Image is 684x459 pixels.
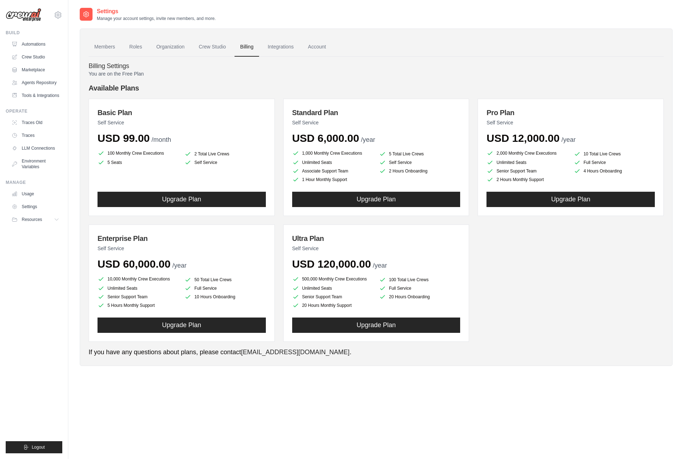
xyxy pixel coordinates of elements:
[9,90,62,101] a: Tools & Integrations
[302,37,332,57] a: Account
[22,217,42,222] span: Resources
[184,150,265,158] li: 2 Total Live Crews
[9,77,62,88] a: Agents Repository
[292,149,373,158] li: 1,000 Monthly Crew Executions
[361,136,375,143] span: /year
[32,444,45,450] span: Logout
[98,159,179,166] li: 5 Seats
[379,167,460,175] li: 2 Hours Onboarding
[6,108,62,114] div: Operate
[98,302,179,309] li: 5 Hours Monthly Support
[292,176,373,183] li: 1 Hour Monthly Support
[98,132,150,144] span: USD 99.00
[89,70,664,77] p: You are on the Free Plan
[373,262,387,269] span: /year
[9,117,62,128] a: Traces Old
[292,192,461,207] button: Upgrade Plan
[9,155,62,172] a: Environment Variables
[292,132,359,144] span: USD 6,000.00
[292,233,461,243] h3: Ultra Plan
[184,159,265,166] li: Self Service
[98,119,266,126] p: Self Service
[379,293,460,300] li: 20 Hours Onboarding
[292,119,461,126] p: Self Service
[9,201,62,212] a: Settings
[292,285,373,292] li: Unlimited Seats
[97,16,216,21] p: Manage your account settings, invite new members, and more.
[235,37,259,57] a: Billing
[98,233,266,243] h3: Enterprise Plan
[292,167,373,175] li: Associate Support Team
[98,318,266,333] button: Upgrade Plan
[98,285,179,292] li: Unlimited Seats
[9,64,62,76] a: Marketplace
[486,159,568,166] li: Unlimited Seats
[486,167,568,175] li: Senior Support Team
[292,258,371,270] span: USD 120,000.00
[9,214,62,225] button: Resources
[379,285,460,292] li: Full Service
[486,108,655,118] h3: Pro Plan
[292,293,373,300] li: Senior Support Team
[9,143,62,154] a: LLM Connections
[152,136,171,143] span: /month
[241,349,349,356] a: [EMAIL_ADDRESS][DOMAIN_NAME]
[486,119,655,126] p: Self Service
[89,83,664,93] h4: Available Plans
[574,150,655,158] li: 10 Total Live Crews
[262,37,299,57] a: Integrations
[184,285,265,292] li: Full Service
[184,293,265,300] li: 10 Hours Onboarding
[486,149,568,158] li: 2,000 Monthly Crew Executions
[123,37,148,57] a: Roles
[98,192,266,207] button: Upgrade Plan
[574,167,655,175] li: 4 Hours Onboarding
[292,275,373,283] li: 500,000 Monthly Crew Executions
[184,276,265,283] li: 50 Total Live Crews
[89,347,664,357] p: If you have any questions about plans, please contact .
[292,245,461,252] p: Self Service
[648,425,684,459] div: Widget de chat
[6,8,41,22] img: Logo
[292,318,461,333] button: Upgrade Plan
[379,276,460,283] li: 100 Total Live Crews
[9,130,62,141] a: Traces
[98,293,179,300] li: Senior Support Team
[98,258,170,270] span: USD 60,000.00
[648,425,684,459] iframe: Chat Widget
[9,188,62,200] a: Usage
[6,180,62,185] div: Manage
[151,37,190,57] a: Organization
[486,176,568,183] li: 2 Hours Monthly Support
[9,38,62,50] a: Automations
[6,30,62,36] div: Build
[379,159,460,166] li: Self Service
[574,159,655,166] li: Full Service
[292,108,461,118] h3: Standard Plan
[561,136,575,143] span: /year
[89,62,664,70] h4: Billing Settings
[98,149,179,158] li: 100 Monthly Crew Executions
[89,37,121,57] a: Members
[486,132,559,144] span: USD 12,000.00
[193,37,232,57] a: Crew Studio
[98,275,179,283] li: 10,000 Monthly Crew Executions
[379,150,460,158] li: 5 Total Live Crews
[98,245,266,252] p: Self Service
[292,302,373,309] li: 20 Hours Monthly Support
[486,192,655,207] button: Upgrade Plan
[6,441,62,453] button: Logout
[98,108,266,118] h3: Basic Plan
[9,51,62,63] a: Crew Studio
[172,262,186,269] span: /year
[97,7,216,16] h2: Settings
[292,159,373,166] li: Unlimited Seats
